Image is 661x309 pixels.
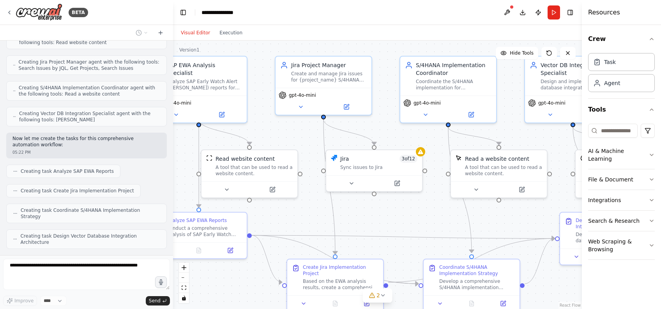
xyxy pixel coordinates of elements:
span: Send [149,298,161,304]
button: Open in side panel [490,299,516,308]
button: Open in side panel [324,102,368,112]
button: Start a new chat [154,28,167,37]
button: Open in side panel [250,185,294,194]
button: Execution [215,28,247,37]
div: Design Vector Database Integration ArchitectureDesign and implement a vector database integration... [559,212,657,265]
g: Edge from 0a27c716-86f7-4b22-9260-4c0e6e9cc372 to 25107fea-402f-4fe0-8281-db9a46b7504d [320,119,339,254]
div: Design Vector Database Integration Architecture [576,217,651,230]
div: Jira Project Manager [291,61,367,69]
button: Open in side panel [217,246,244,255]
div: Conduct a comprehensive analysis of SAP Early Watch Alert ([PERSON_NAME]) reports for {sap_system... [166,225,242,238]
img: ScrapeElementFromWebsiteTool [456,155,462,161]
div: A tool that can be used to read a website content. [216,164,293,177]
div: Version 1 [179,47,200,53]
h4: Resources [588,8,620,17]
span: Creating S/4HANA Implementation Coordinator agent with the following tools: Read a website content [19,85,160,97]
div: SAP EWA Analysis SpecialistAnalyze SAP Early Watch Alert ([PERSON_NAME]) reports for {sap_system}... [150,56,247,123]
span: gpt-4o-mini [414,100,441,106]
div: 05:22 PM [12,149,161,155]
div: Tools [588,121,655,266]
button: File & Document [588,169,655,190]
div: Design and implement a vector database integration architecture for {project_name} that will stor... [576,231,651,244]
button: zoom in [179,263,189,273]
button: Visual Editor [176,28,215,37]
span: Creating Jira Project Manager agent with the following tools: Search Issues by JQL, Get Projects,... [19,59,160,71]
button: Open in side panel [200,110,244,119]
span: Improve [14,298,34,304]
span: gpt-4o-mini [164,100,191,106]
div: Vector DB Integration Specialist [541,61,616,77]
button: Send [146,296,170,305]
div: Design and implement vector database integration for {project_name} to store and query SAP system... [541,78,616,91]
button: Hide left sidebar [178,7,189,18]
div: ScrapeWebsiteToolRead website contentA tool that can be used to read a website content. [201,149,298,198]
div: Jira Project ManagerCreate and manage Jira issues for {project_name} S/4HANA implementation proje... [275,56,372,115]
button: Crew [588,28,655,50]
div: BETA [69,8,88,17]
g: Edge from 0a27c716-86f7-4b22-9260-4c0e6e9cc372 to 6632d780-31c3-4d1c-b5c3-d9961af790e4 [320,119,378,145]
button: Improve [3,296,37,306]
button: No output available [182,246,216,255]
span: gpt-4o-mini [538,100,566,106]
nav: breadcrumb [201,9,240,16]
div: React Flow controls [179,263,189,303]
div: Read a website content [465,155,529,163]
div: Agent [604,79,620,87]
img: Jira [331,155,337,161]
g: Edge from 3537a37f-95be-4687-a567-cffd7685b101 to 4ff1509f-d3c6-4fe0-9ed7-160ca6d4bee8 [252,231,555,242]
div: Create Jira Implementation Project [303,264,378,277]
div: Sync issues to Jira [340,164,417,170]
div: Read website content [216,155,275,163]
span: gpt-4o-mini [289,92,316,98]
button: Click to speak your automation idea [155,276,167,288]
span: Number of enabled actions [399,155,418,163]
g: Edge from 25107fea-402f-4fe0-8281-db9a46b7504d to 67f33d89-ba7c-4f25-ae00-031ab34dff85 [388,278,419,288]
button: zoom out [179,273,189,283]
g: Edge from 67f33d89-ba7c-4f25-ae00-031ab34dff85 to 4ff1509f-d3c6-4fe0-9ed7-160ca6d4bee8 [525,234,555,288]
g: Edge from 3537a37f-95be-4687-a567-cffd7685b101 to 25107fea-402f-4fe0-8281-db9a46b7504d [252,231,282,286]
div: ScrapeElementFromWebsiteToolRead a website contentA tool that can be used to read a website content. [450,149,548,198]
div: Analyze SAP EWA ReportsConduct a comprehensive analysis of SAP Early Watch Alert ([PERSON_NAME]) ... [150,212,247,259]
g: Edge from 511bd1fe-7b41-47e2-acb2-b252440d4706 to bee5a852-98b9-444a-bf64-1d347db85fd8 [195,119,253,145]
g: Edge from 25107fea-402f-4fe0-8281-db9a46b7504d to 4ff1509f-d3c6-4fe0-9ed7-160ca6d4bee8 [388,234,555,286]
img: ScrapeWebsiteTool [206,155,212,161]
button: toggle interactivity [179,293,189,303]
g: Edge from b25ed871-34b1-422f-bc0b-cb98d5b26485 to 8b776852-6611-404a-b0f0-40ac58bfae6b [444,127,503,145]
div: Analyze SAP Early Watch Alert ([PERSON_NAME]) reports for {sap_system} to identify performance is... [166,78,242,91]
button: AI & Machine Learning [588,141,655,169]
button: No output available [455,299,488,308]
button: Integrations [588,190,655,210]
button: Hide Tools [496,47,538,59]
button: No output available [319,299,352,308]
div: Vector DB Integration SpecialistDesign and implement vector database integration for {project_nam... [524,56,622,123]
div: Task [604,58,616,66]
div: SAP EWA Analysis Specialist [166,61,242,77]
g: Edge from 511bd1fe-7b41-47e2-acb2-b252440d4706 to 3537a37f-95be-4687-a567-cffd7685b101 [195,119,203,208]
a: React Flow attribution [560,303,581,307]
span: Creating task Coordinate S/4HANA Implementation Strategy [21,207,160,220]
img: Logo [16,4,62,21]
button: Open in side panel [353,299,380,308]
div: Create and manage Jira issues for {project_name} S/4HANA implementation project, tracking EWA rec... [291,71,367,83]
g: Edge from b25ed871-34b1-422f-bc0b-cb98d5b26485 to 67f33d89-ba7c-4f25-ae00-031ab34dff85 [444,127,475,253]
span: Hide Tools [510,50,534,56]
div: Develop a comprehensive S/4HANA implementation strategy for {project_name} incorporating [PERSON_... [439,278,515,291]
p: Now let me create the tasks for this comprehensive automation workflow: [12,136,161,148]
span: Creating task Design Vector Database Integration Architecture [20,233,160,245]
g: Edge from 783eae9f-cee8-4446-a64e-761d5ea6aa94 to 4ff1509f-d3c6-4fe0-9ed7-160ca6d4bee8 [569,127,612,208]
button: Open in side panel [574,110,618,119]
div: Based on the EWA analysis results, create a comprehensive Jira project structure for {project_nam... [303,278,378,291]
span: Creating task Create Jira Implementation Project [21,188,134,194]
button: Switch to previous chat [133,28,151,37]
div: S/4HANA Implementation CoordinatorCoordinate the S/4HANA implementation for {project_name} based ... [399,56,497,123]
button: 2 [362,288,392,303]
button: Open in side panel [449,110,493,119]
button: Search & Research [588,211,655,231]
div: Coordinate the S/4HANA implementation for {project_name} based on EWA analysis results and Jira p... [416,78,491,91]
button: Hide right sidebar [565,7,576,18]
div: Crew [588,50,655,98]
button: Tools [588,99,655,121]
span: Creating task Analyze SAP EWA Reports [21,168,114,174]
span: Creating Vector DB Integration Specialist agent with the following tools: [PERSON_NAME] [19,110,160,123]
div: Jira [340,155,349,163]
